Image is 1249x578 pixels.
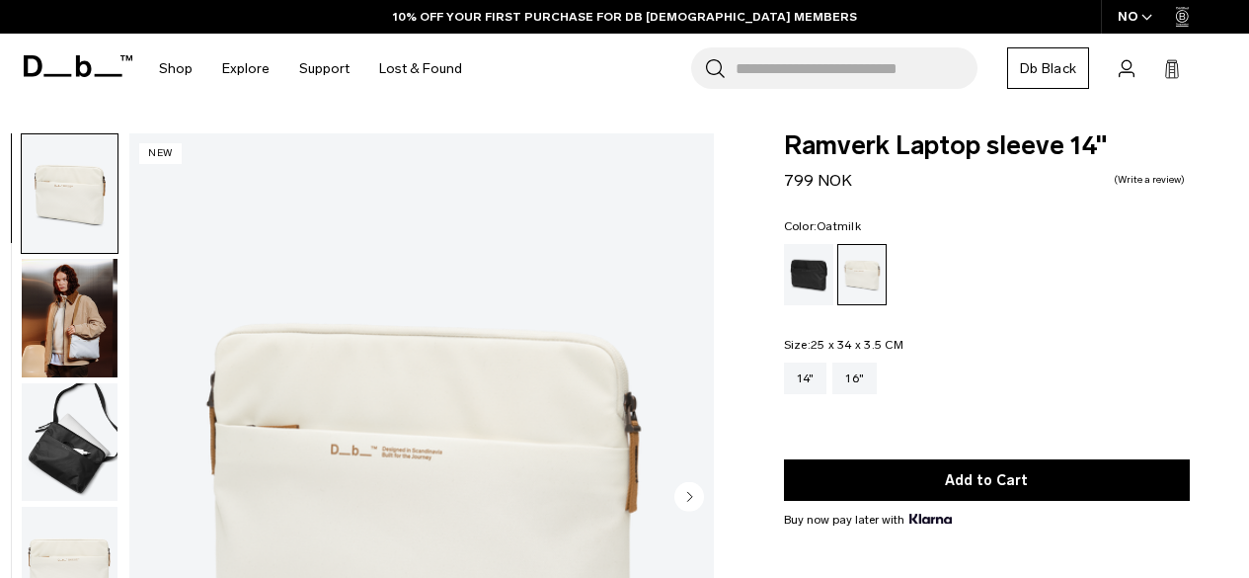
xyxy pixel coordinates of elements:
[21,133,118,254] button: Ramverk Laptop sleeve 14" Oatmilk
[832,363,877,394] a: 16"
[379,34,462,104] a: Lost & Found
[144,34,477,104] nav: Main Navigation
[22,259,117,377] img: Ramverk Laptop sleeve 14" Oatmilk
[159,34,193,104] a: Shop
[393,8,857,26] a: 10% OFF YOUR FIRST PURCHASE FOR DB [DEMOGRAPHIC_DATA] MEMBERS
[1114,175,1185,185] a: Write a review
[784,220,861,232] legend: Color:
[299,34,350,104] a: Support
[1007,47,1089,89] a: Db Black
[674,481,704,515] button: Next slide
[811,338,903,352] span: 25 x 34 x 3.5 CM
[837,244,887,305] a: Oatmilk
[21,382,118,503] button: Ramverk Laptop sleeve 14" Oatmilk
[21,258,118,378] button: Ramverk Laptop sleeve 14" Oatmilk
[22,134,117,253] img: Ramverk Laptop sleeve 14" Oatmilk
[909,514,952,524] img: {"height" => 20, "alt" => "Klarna"}
[784,171,852,190] span: 799 NOK
[784,339,903,351] legend: Size:
[784,459,1190,501] button: Add to Cart
[784,511,952,529] span: Buy now pay later with
[222,34,270,104] a: Explore
[22,383,117,502] img: Ramverk Laptop sleeve 14" Oatmilk
[139,143,182,164] p: New
[784,244,833,305] a: Black Out
[784,133,1190,159] span: Ramverk Laptop sleeve 14"
[817,219,861,233] span: Oatmilk
[784,363,827,394] a: 14"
